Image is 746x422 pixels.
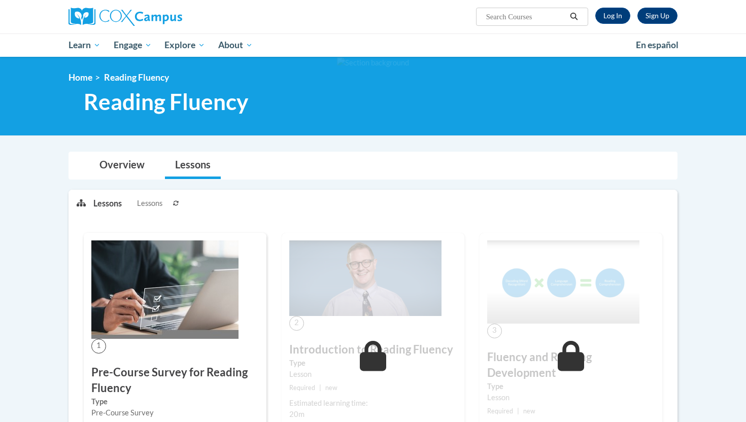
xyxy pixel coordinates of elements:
img: Cox Campus [69,8,182,26]
img: Course Image [487,240,639,324]
div: Estimated learning time: [289,398,457,409]
div: Lesson [487,392,655,403]
label: Type [289,358,457,369]
span: new [325,384,337,392]
span: Learn [69,39,100,51]
a: Learn [62,33,107,57]
img: Course Image [91,240,239,339]
span: Explore [164,39,205,51]
input: Search Courses [485,11,566,23]
img: Section background [337,57,409,68]
a: Explore [158,33,212,57]
span: 3 [487,324,502,338]
label: Type [91,396,259,407]
span: Reading Fluency [104,72,169,83]
span: new [523,407,535,415]
span: Lessons [137,198,162,209]
div: Main menu [53,33,693,57]
span: 1 [91,339,106,354]
a: Home [69,72,92,83]
a: Lessons [165,152,221,179]
div: Pre-Course Survey [91,407,259,418]
span: | [319,384,321,392]
span: | [517,407,519,415]
p: Lessons [93,198,122,209]
a: Log In [595,8,630,24]
span: 20m [289,410,304,418]
a: Engage [107,33,158,57]
a: Overview [89,152,155,179]
a: Cox Campus [69,8,261,26]
label: Type [487,381,655,392]
span: 2 [289,316,304,331]
span: Required [289,384,315,392]
button: Search [566,11,582,23]
span: En español [636,40,679,50]
img: Course Image [289,240,442,316]
h3: Pre-Course Survey for Reading Fluency [91,365,259,396]
span: About [218,39,253,51]
span: Reading Fluency [84,88,248,115]
a: En español [629,34,685,56]
a: Register [637,8,677,24]
h3: Fluency and Reading Development [487,349,655,381]
a: About [212,33,259,57]
span: Engage [114,39,152,51]
span: Required [487,407,513,415]
div: Lesson [289,369,457,380]
h3: Introduction to Reading Fluency [289,342,457,358]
